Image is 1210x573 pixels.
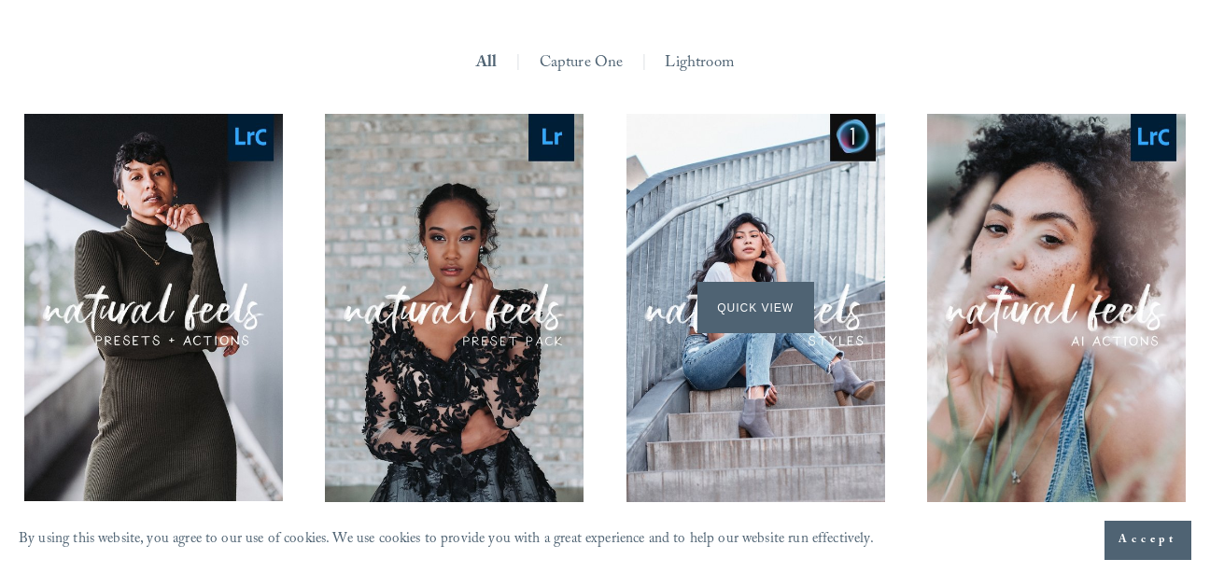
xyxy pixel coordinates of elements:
[515,49,521,79] span: |
[1104,521,1191,560] button: Accept
[665,49,734,79] a: Lightroom
[19,526,874,554] p: By using this website, you agree to our use of cookies. We use cookies to provide you with a grea...
[1119,531,1177,550] span: Accept
[476,49,498,79] a: All
[540,49,624,79] a: Capture One
[641,49,647,79] span: |
[697,282,814,333] span: Quick View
